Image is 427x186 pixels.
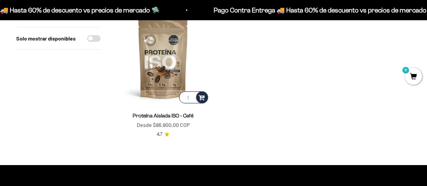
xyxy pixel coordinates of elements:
[16,34,76,43] label: Solo mostrar disponibles
[133,113,193,118] a: Proteína Aislada ISO - Café
[402,66,410,74] mark: 0
[157,131,169,138] a: 4.74.7 de 5.0 estrellas
[405,73,422,81] a: 0
[157,131,162,138] span: 4.7
[137,121,190,129] sale-price: Desde $86.900,00 COP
